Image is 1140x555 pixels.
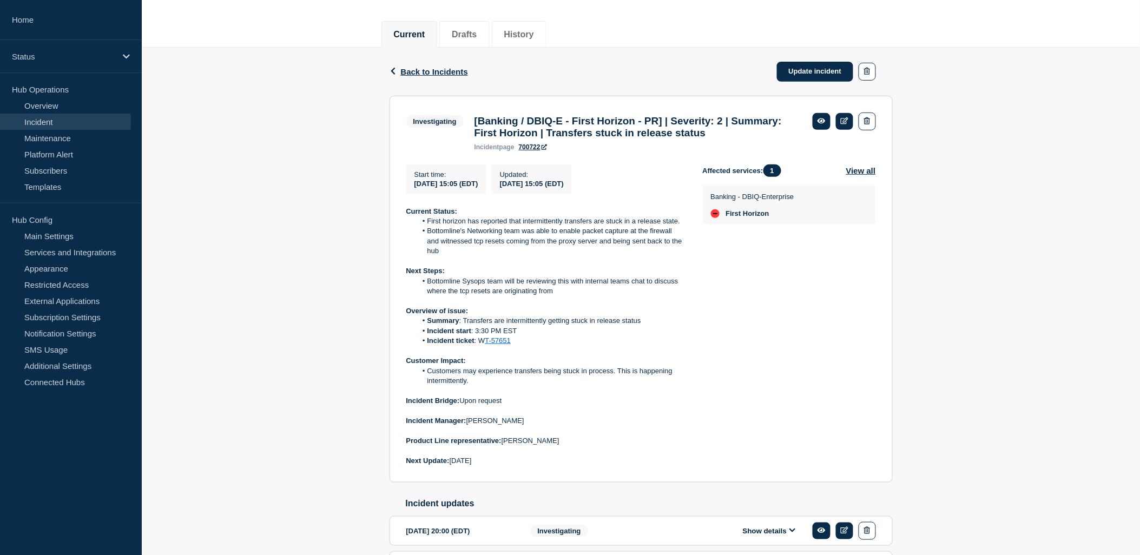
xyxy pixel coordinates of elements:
p: Upon request [406,396,686,406]
strong: Next Update: [406,457,450,465]
span: First Horizon [726,209,769,218]
p: Status [12,52,116,61]
li: Bottomline Sysops team will be reviewing this with internal teams chat to discuss where the tcp r... [417,276,686,296]
button: Show details [740,526,799,536]
li: Bottomline's Networking team was able to enable packet capture at the firewall and witnessed tcp ... [417,226,686,256]
strong: Customer Impact: [406,356,466,365]
button: Back to Incidents [390,67,468,76]
strong: Incident Manager: [406,417,466,425]
span: [DATE] 15:05 (EDT) [414,180,478,188]
div: [DATE] 20:00 (EDT) [406,522,515,540]
p: Start time : [414,170,478,179]
span: incident [475,143,499,151]
strong: Current Status: [406,207,458,215]
strong: Summary [427,316,459,325]
strong: Next Steps: [406,267,445,275]
span: Investigating [406,115,464,128]
h3: [Banking / DBIQ-E - First Horizon - PR] | Severity: 2 | Summary: First Horizon | Transfers stuck ... [475,115,802,139]
strong: Overview of issue: [406,307,469,315]
h2: Incident updates [406,499,893,508]
button: History [504,30,534,39]
p: [DATE] [406,456,686,466]
strong: Product Line representative: [406,437,502,445]
div: down [711,209,720,218]
span: Affected services: [703,164,787,177]
p: page [475,143,515,151]
span: 1 [763,164,781,177]
span: Back to Incidents [401,67,468,76]
li: Customers may experience transfers being stuck in process. This is happening intermittently. [417,366,686,386]
button: View all [846,164,876,177]
a: T-57651 [485,336,511,345]
li: : Transfers are intermittently getting stuck in release status [417,316,686,326]
a: 700722 [519,143,547,151]
li: First horizon has reported that intermittently transfers are stuck in a release state. [417,216,686,226]
span: Investigating [531,525,588,537]
strong: Incident Bridge: [406,397,460,405]
p: Banking - DBIQ-Enterprise [711,193,794,201]
p: Updated : [500,170,564,179]
a: Update incident [777,62,854,82]
div: [DATE] 15:05 (EDT) [500,179,564,188]
li: : W [417,336,686,346]
li: : 3:30 PM EST [417,326,686,336]
p: [PERSON_NAME] [406,436,686,446]
button: Current [394,30,425,39]
button: Drafts [452,30,477,39]
p: [PERSON_NAME] [406,416,686,426]
strong: Incident start [427,327,472,335]
strong: Incident ticket [427,336,475,345]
